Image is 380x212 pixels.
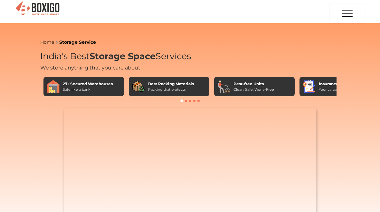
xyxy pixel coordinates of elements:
[90,51,156,61] span: Storage Space
[15,1,60,16] img: Boxigo
[233,81,274,87] div: Pest-free Units
[132,80,145,93] img: Best Packing Materials
[217,80,230,93] img: Pest-free Units
[148,87,194,92] div: Packing that protects
[40,51,340,62] h1: India's Best Services
[40,65,141,71] span: We store anything that you care about.
[319,87,366,92] div: Your valuables, our promise
[47,80,60,93] img: 27+ Secured Warehouses
[63,87,113,92] div: Safe like a bank
[63,81,113,87] div: 27+ Secured Warehouses
[319,81,366,87] div: Insurance Included
[341,4,354,23] img: menu
[303,80,316,93] img: Insurance Included
[59,39,96,45] a: Storage Service
[233,87,274,92] div: Clean, Safe, Worry-Free
[40,39,54,45] a: Home
[148,81,194,87] div: Best Packing Materials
